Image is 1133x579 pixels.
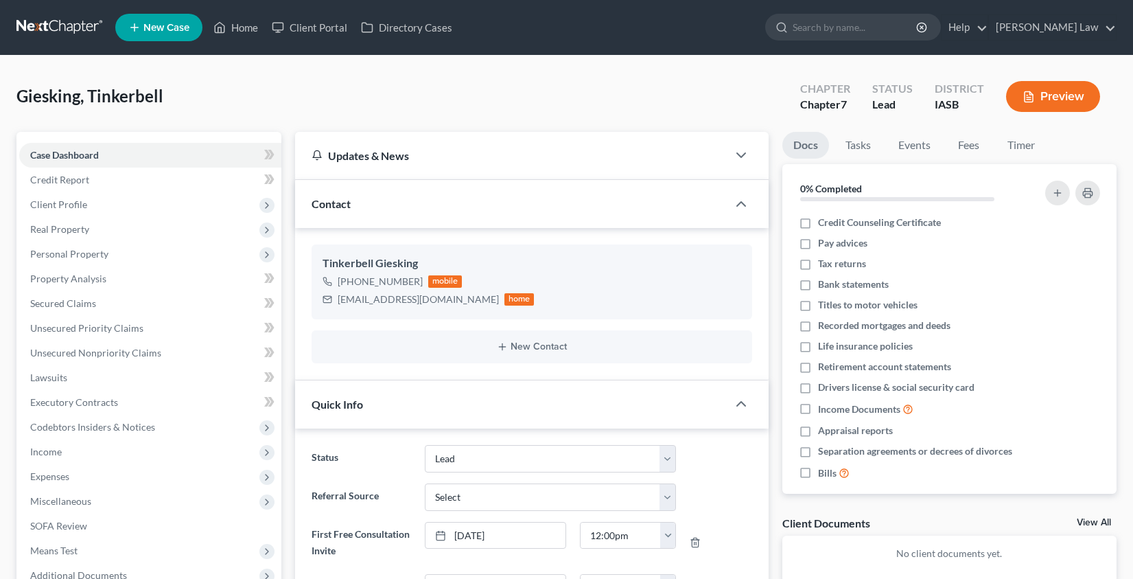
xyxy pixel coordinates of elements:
[887,132,942,159] a: Events
[818,444,1012,458] span: Separation agreements or decrees of divorces
[935,81,984,97] div: District
[305,484,419,511] label: Referral Source
[818,339,913,353] span: Life insurance policies
[989,15,1116,40] a: [PERSON_NAME] Law
[818,319,950,332] span: Recorded mortgages and deeds
[305,522,419,563] label: First Free Consultation Invite
[872,81,913,97] div: Status
[30,520,87,532] span: SOFA Review
[312,197,351,210] span: Contact
[312,398,363,411] span: Quick Info
[30,396,118,408] span: Executory Contracts
[947,132,991,159] a: Fees
[30,372,67,383] span: Lawsuits
[19,341,281,365] a: Unsecured Nonpriority Claims
[818,424,893,438] span: Appraisal reports
[30,322,143,334] span: Unsecured Priority Claims
[793,14,918,40] input: Search by name...
[30,446,62,457] span: Income
[782,516,870,530] div: Client Documents
[30,223,89,235] span: Real Property
[425,523,565,549] a: [DATE]
[996,132,1046,159] a: Timer
[354,15,459,40] a: Directory Cases
[504,293,535,306] div: home
[30,421,155,433] span: Codebtors Insiders & Notices
[428,275,463,288] div: mobile
[323,341,741,352] button: New Contact
[30,470,69,482] span: Expenses
[30,297,96,309] span: Secured Claims
[19,316,281,341] a: Unsecured Priority Claims
[19,390,281,415] a: Executory Contracts
[19,291,281,316] a: Secured Claims
[800,81,850,97] div: Chapter
[19,168,281,192] a: Credit Report
[818,216,941,229] span: Credit Counseling Certificate
[19,514,281,538] a: SOFA Review
[800,183,862,194] strong: 0% Completed
[782,132,829,159] a: Docs
[207,15,265,40] a: Home
[818,381,974,394] span: Drivers license & social security card
[818,277,889,291] span: Bank statements
[30,273,106,284] span: Property Analysis
[30,545,78,556] span: Means Test
[818,402,900,416] span: Income Documents
[338,275,423,288] div: [PHONE_NUMBER]
[800,97,850,113] div: Chapter
[872,97,913,113] div: Lead
[30,198,87,210] span: Client Profile
[305,445,419,473] label: Status
[30,495,91,507] span: Miscellaneous
[818,236,867,250] span: Pay advices
[30,174,89,185] span: Credit Report
[16,86,163,106] span: Giesking, Tinkerbell
[942,15,988,40] a: Help
[818,257,866,271] span: Tax returns
[1077,518,1111,527] a: View All
[143,23,189,33] span: New Case
[19,365,281,390] a: Lawsuits
[30,347,161,359] span: Unsecured Nonpriority Claims
[30,149,99,161] span: Case Dashboard
[265,15,354,40] a: Client Portal
[818,360,951,374] span: Retirement account statements
[818,298,918,312] span: Titles to motor vehicles
[841,98,847,111] span: 7
[818,466,837,480] span: Bills
[793,547,1106,560] p: No client documents yet.
[312,148,711,163] div: Updates & News
[323,256,741,272] div: Tinkerbell Giesking
[19,143,281,168] a: Case Dashboard
[834,132,882,159] a: Tasks
[1006,81,1100,112] button: Preview
[30,248,108,260] span: Personal Property
[19,266,281,291] a: Property Analysis
[338,293,499,306] div: [EMAIL_ADDRESS][DOMAIN_NAME]
[581,523,661,549] input: -- : --
[935,97,984,113] div: IASB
